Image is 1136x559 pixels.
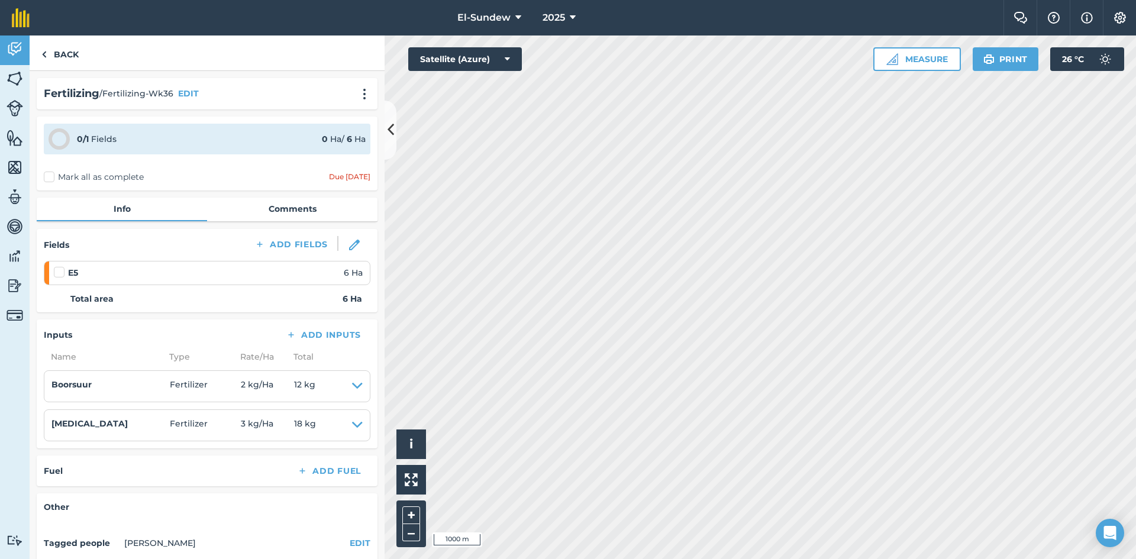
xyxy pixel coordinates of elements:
span: Type [162,350,233,363]
img: svg+xml;base64,PD94bWwgdmVyc2lvbj0iMS4wIiBlbmNvZGluZz0idXRmLTgiPz4KPCEtLSBHZW5lcmF0b3I6IEFkb2JlIE... [7,307,23,324]
span: / Fertilizing-Wk36 [99,87,173,100]
span: 26 ° C [1062,47,1084,71]
img: svg+xml;base64,PD94bWwgdmVyc2lvbj0iMS4wIiBlbmNvZGluZz0idXRmLTgiPz4KPCEtLSBHZW5lcmF0b3I6IEFkb2JlIE... [7,218,23,235]
img: svg+xml;base64,PD94bWwgdmVyc2lvbj0iMS4wIiBlbmNvZGluZz0idXRmLTgiPz4KPCEtLSBHZW5lcmF0b3I6IEFkb2JlIE... [7,188,23,206]
span: Total [286,350,314,363]
img: svg+xml;base64,PD94bWwgdmVyc2lvbj0iMS4wIiBlbmNvZGluZz0idXRmLTgiPz4KPCEtLSBHZW5lcmF0b3I6IEFkb2JlIE... [7,277,23,295]
summary: [MEDICAL_DATA]Fertilizer3 kg/Ha18 kg [51,417,363,434]
img: svg+xml;base64,PD94bWwgdmVyc2lvbj0iMS4wIiBlbmNvZGluZz0idXRmLTgiPz4KPCEtLSBHZW5lcmF0b3I6IEFkb2JlIE... [1093,47,1117,71]
span: i [409,437,413,451]
button: – [402,524,420,541]
h2: Fertilizing [44,85,99,102]
button: Satellite (Azure) [408,47,522,71]
div: Open Intercom Messenger [1096,519,1124,547]
img: svg+xml;base64,PHN2ZyB4bWxucz0iaHR0cDovL3d3dy53My5vcmcvMjAwMC9zdmciIHdpZHRoPSI1NiIgaGVpZ2h0PSI2MC... [7,129,23,147]
strong: 6 [347,134,352,144]
h4: Tagged people [44,537,120,550]
h4: Other [44,500,370,513]
div: Fields [77,133,117,146]
button: 26 °C [1050,47,1124,71]
strong: Total area [70,292,114,305]
li: [PERSON_NAME] [124,537,196,550]
strong: E5 [68,266,78,279]
button: EDIT [178,87,199,100]
span: Rate/ Ha [233,350,286,363]
img: Two speech bubbles overlapping with the left bubble in the forefront [1014,12,1028,24]
span: 3 kg / Ha [241,417,294,434]
h4: Inputs [44,328,72,341]
button: i [396,429,426,459]
h4: [MEDICAL_DATA] [51,417,170,430]
div: Due [DATE] [329,172,370,182]
img: svg+xml;base64,PHN2ZyB4bWxucz0iaHR0cDovL3d3dy53My5vcmcvMjAwMC9zdmciIHdpZHRoPSIxNyIgaGVpZ2h0PSIxNy... [1081,11,1093,25]
span: Fertilizer [170,417,241,434]
div: Ha / Ha [322,133,366,146]
img: Four arrows, one pointing top left, one top right, one bottom right and the last bottom left [405,473,418,486]
span: 12 kg [294,378,315,395]
img: Ruler icon [886,53,898,65]
img: svg+xml;base64,PD94bWwgdmVyc2lvbj0iMS4wIiBlbmNvZGluZz0idXRmLTgiPz4KPCEtLSBHZW5lcmF0b3I6IEFkb2JlIE... [7,100,23,117]
img: svg+xml;base64,PHN2ZyB4bWxucz0iaHR0cDovL3d3dy53My5vcmcvMjAwMC9zdmciIHdpZHRoPSI1NiIgaGVpZ2h0PSI2MC... [7,159,23,176]
h4: Fuel [44,464,63,477]
span: 2 kg / Ha [241,378,294,395]
img: svg+xml;base64,PD94bWwgdmVyc2lvbj0iMS4wIiBlbmNvZGluZz0idXRmLTgiPz4KPCEtLSBHZW5lcmF0b3I6IEFkb2JlIE... [7,40,23,58]
h4: Boorsuur [51,378,170,391]
span: 2025 [543,11,565,25]
span: Name [44,350,162,363]
span: 6 Ha [344,266,363,279]
strong: 0 / 1 [77,134,89,144]
strong: 6 Ha [343,292,362,305]
img: svg+xml;base64,PHN2ZyB4bWxucz0iaHR0cDovL3d3dy53My5vcmcvMjAwMC9zdmciIHdpZHRoPSI1NiIgaGVpZ2h0PSI2MC... [7,70,23,88]
img: svg+xml;base64,PHN2ZyB4bWxucz0iaHR0cDovL3d3dy53My5vcmcvMjAwMC9zdmciIHdpZHRoPSI5IiBoZWlnaHQ9IjI0Ii... [41,47,47,62]
button: Add Inputs [276,327,370,343]
span: Fertilizer [170,378,241,395]
h4: Fields [44,238,69,251]
img: svg+xml;base64,PD94bWwgdmVyc2lvbj0iMS4wIiBlbmNvZGluZz0idXRmLTgiPz4KPCEtLSBHZW5lcmF0b3I6IEFkb2JlIE... [7,247,23,265]
img: svg+xml;base64,PD94bWwgdmVyc2lvbj0iMS4wIiBlbmNvZGluZz0idXRmLTgiPz4KPCEtLSBHZW5lcmF0b3I6IEFkb2JlIE... [7,535,23,546]
img: svg+xml;base64,PHN2ZyB4bWxucz0iaHR0cDovL3d3dy53My5vcmcvMjAwMC9zdmciIHdpZHRoPSIxOSIgaGVpZ2h0PSIyNC... [983,52,995,66]
img: fieldmargin Logo [12,8,30,27]
label: Mark all as complete [44,171,144,183]
button: Print [973,47,1039,71]
a: Info [37,198,207,220]
img: A question mark icon [1047,12,1061,24]
button: + [402,506,420,524]
button: EDIT [350,537,370,550]
img: svg+xml;base64,PHN2ZyB4bWxucz0iaHR0cDovL3d3dy53My5vcmcvMjAwMC9zdmciIHdpZHRoPSIyMCIgaGVpZ2h0PSIyNC... [357,88,372,100]
button: Measure [873,47,961,71]
a: Comments [207,198,377,220]
span: El-Sundew [457,11,511,25]
button: Add Fuel [288,463,370,479]
img: A cog icon [1113,12,1127,24]
img: svg+xml;base64,PHN2ZyB3aWR0aD0iMTgiIGhlaWdodD0iMTgiIHZpZXdCb3g9IjAgMCAxOCAxOCIgZmlsbD0ibm9uZSIgeG... [349,240,360,250]
summary: BoorsuurFertilizer2 kg/Ha12 kg [51,378,363,395]
button: Add Fields [245,236,337,253]
a: Back [30,35,91,70]
span: 18 kg [294,417,316,434]
strong: 0 [322,134,328,144]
